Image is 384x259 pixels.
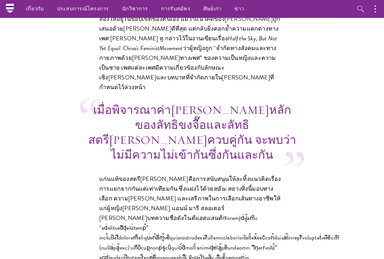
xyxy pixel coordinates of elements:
font: เมื่อพิจารณาค่า[PERSON_NAME]หลักของลัทธิขงจื๊อและลัทธิสตรี[PERSON_NAME]ควบคู่กัน จะพบว่าไม่มีความ... [88,103,296,162]
font: ข่าว [234,5,244,12]
font: ดิแอตแลนติก [191,214,226,223]
font: ประสบการณ์โครงการ [57,5,109,12]
font: ว่าผู้หญิงถูก “จำกัดทางสังคมและทางกายภาพด้วย[PERSON_NAME]ทางเพศ” ของความเป็นหญิงและความเป็นชาย เพ... [99,44,277,92]
font: แบ่งงานกันทำ แต่จำกัดเพศสภาพทั้งสองให้อยู่ในขอบเขตของตนเอง แม้ว่าแนวคิดของ[PERSON_NAME]ถูกเสนอด้ว... [99,5,280,43]
font: นักวิชาการ [122,5,148,12]
font: ศิษย์เก่า [203,5,222,12]
font: เกี่ยวกับ [26,5,44,12]
font: หยิน-หยาง [213,184,241,193]
font: การรับสมัคร [161,5,190,12]
font: Half the Sky, But Not Yet Equal: China's Feminist [99,34,277,53]
font: แก่นแท้ของสตรี[PERSON_NAME]คือการสนับสนุนให้ละทิ้งแนวคิดเรื่องการแยกจากกันแต่เท่าเทียมกัน ซึ่งแฝง... [99,175,281,193]
font: Movement [159,44,183,53]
